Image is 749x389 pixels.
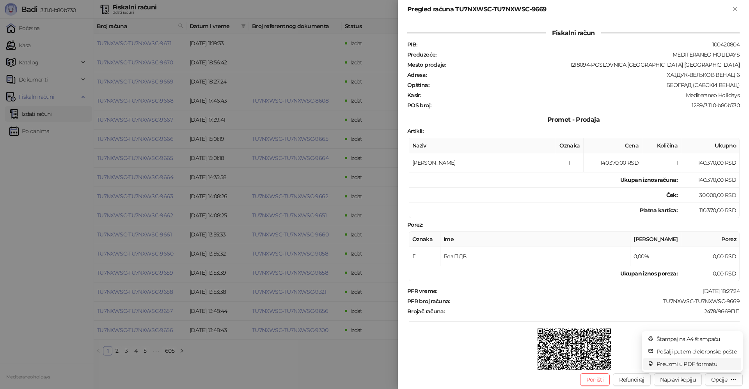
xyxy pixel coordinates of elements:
strong: Ukupan iznos poreza: [620,270,678,277]
div: TU7NXWSC-TU7NXWSC-9669 [451,298,740,305]
td: 0,00% [630,247,681,266]
td: 30.000,00 RSD [681,188,740,203]
strong: Artikli : [407,128,423,135]
span: Promet - Prodaja [541,116,606,123]
strong: POS broj : [407,102,431,109]
div: Mediteraneo Holidays [422,92,740,99]
th: Porez [681,232,740,247]
button: Zatvori [730,5,740,14]
strong: Preduzeće : [407,51,437,58]
td: Г [409,247,440,266]
div: 1218094-POSLOVNICA [GEOGRAPHIC_DATA] [GEOGRAPHIC_DATA] [447,61,740,68]
th: Količina [642,138,681,153]
span: Fiskalni račun [546,29,601,37]
strong: Mesto prodaje : [407,61,446,68]
button: Napravi kopiju [654,373,702,386]
strong: Brojač računa : [407,308,445,315]
div: Opcije [711,376,727,383]
strong: PIB : [407,41,417,48]
strong: Ček : [666,192,678,199]
div: MEDITERANEO HOLIDAYS [437,51,740,58]
span: Napravi kopiju [660,376,696,383]
td: Без ПДВ [440,247,630,266]
td: 0,00 RSD [681,266,740,281]
td: 140.370,00 RSD [681,153,740,172]
th: Oznaka [556,138,584,153]
td: 140.370,00 RSD [584,153,642,172]
th: Ime [440,232,630,247]
td: 0,00 RSD [681,247,740,266]
th: [PERSON_NAME] [630,232,681,247]
strong: Platna kartica : [640,207,678,214]
div: БЕОГРАД (САВСКИ ВЕНАЦ) [430,82,740,89]
span: Štampaj na A4 štampaču [657,335,737,343]
div: 1289/3.11.0-b80b730 [432,102,740,109]
strong: Adresa : [407,71,427,78]
strong: Opština : [407,82,429,89]
strong: Kasir : [407,92,421,99]
th: Ukupno [681,138,740,153]
td: 140.370,00 RSD [681,172,740,188]
td: 1 [642,153,681,172]
div: [DATE] 18:27:24 [438,288,740,295]
div: 2478/9669ПП [445,308,740,315]
button: Poništi [580,373,610,386]
strong: PFR vreme : [407,288,437,295]
strong: PFR broj računa : [407,298,450,305]
strong: Porez : [407,221,423,228]
span: Preuzmi u PDF formatu [657,360,737,368]
div: 100420804 [418,41,740,48]
div: ХАЈДУК-ВЕЉКОВ ВЕНАЦ 6 [428,71,740,78]
th: Cena [584,138,642,153]
div: Pregled računa TU7NXWSC-TU7NXWSC-9669 [407,5,730,14]
th: Naziv [409,138,556,153]
span: Pošalji putem elektronske pošte [657,347,737,356]
button: Refundiraj [613,373,651,386]
td: 110.370,00 RSD [681,203,740,218]
td: Г [556,153,584,172]
td: [PERSON_NAME] [409,153,556,172]
strong: Ukupan iznos računa : [620,176,678,183]
button: Opcije [705,373,743,386]
th: Oznaka [409,232,440,247]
